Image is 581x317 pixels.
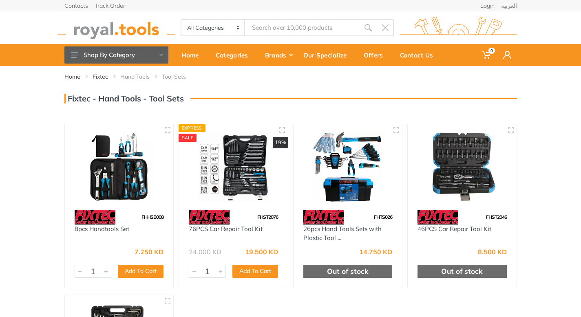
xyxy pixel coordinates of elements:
img: Royal Tools - 76PCS Car Repair Tool Kit [186,132,281,202]
span: FHST2046 [486,214,507,220]
div: 14.750 KD [359,249,392,255]
a: العربية [501,3,517,9]
img: royal.tools Logo [58,17,175,39]
img: Royal Tools - 46PCS Car Repair Tool Kit [415,132,509,202]
div: Contact Us [394,46,444,64]
a: 76PCS Car Repair Tool Kit [189,225,263,233]
div: Offers [358,46,394,64]
div: 19% [273,137,288,148]
a: 46PCS Car Repair Tool Kit [418,225,491,233]
div: SALE [179,134,197,142]
span: FHHSB008 [141,214,163,220]
button: Shop By Category [64,46,168,64]
input: Site search [245,19,359,36]
button: Add To Cart [118,265,163,278]
select: Category [181,20,245,35]
img: 115.webp [418,210,458,225]
a: 26pcs Hand Tools Sets with Plastic Tool ... [303,225,382,242]
a: Home [64,73,80,81]
img: 115.webp [75,210,115,225]
div: Home [176,46,210,64]
span: 0 [488,48,495,54]
img: Royal Tools - 8pcs Handtools Set [72,132,166,202]
img: 115.webp [303,210,344,225]
a: Hand Tools [120,73,150,81]
a: Home [176,44,210,66]
div: 24.000 KD [189,249,221,255]
h3: Fixtec - Hand Tools - Tool Sets [64,94,184,103]
a: Offers [358,44,394,66]
a: 0 [477,44,497,66]
div: 8.500 KD [478,249,507,255]
li: Tool Sets [162,73,198,81]
div: Our Specialize [298,46,358,64]
a: Track Order [95,3,125,9]
button: Add To Cart [232,265,278,278]
div: Categories [210,46,259,64]
a: Login [480,3,495,9]
div: Out of stock [418,265,507,278]
nav: breadcrumb [64,73,517,81]
img: royal.tools Logo [400,17,517,39]
a: 8pcs Handtools Set [75,225,129,233]
a: Contact Us [394,44,444,66]
span: FHTS026 [374,214,392,220]
div: Out of stock [303,265,393,278]
img: 115.webp [189,210,230,225]
div: Express [179,124,205,132]
a: Fixtec [93,73,108,81]
a: Our Specialize [298,44,358,66]
div: Brands [259,46,298,64]
div: 19.500 KD [245,249,278,255]
span: FHST2076 [257,214,278,220]
div: 7.250 KD [135,249,163,255]
img: Royal Tools - 26pcs Hand Tools Sets with Plastic Tool Box 17 [301,132,395,202]
a: Contacts [64,3,88,9]
a: Categories [210,44,259,66]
